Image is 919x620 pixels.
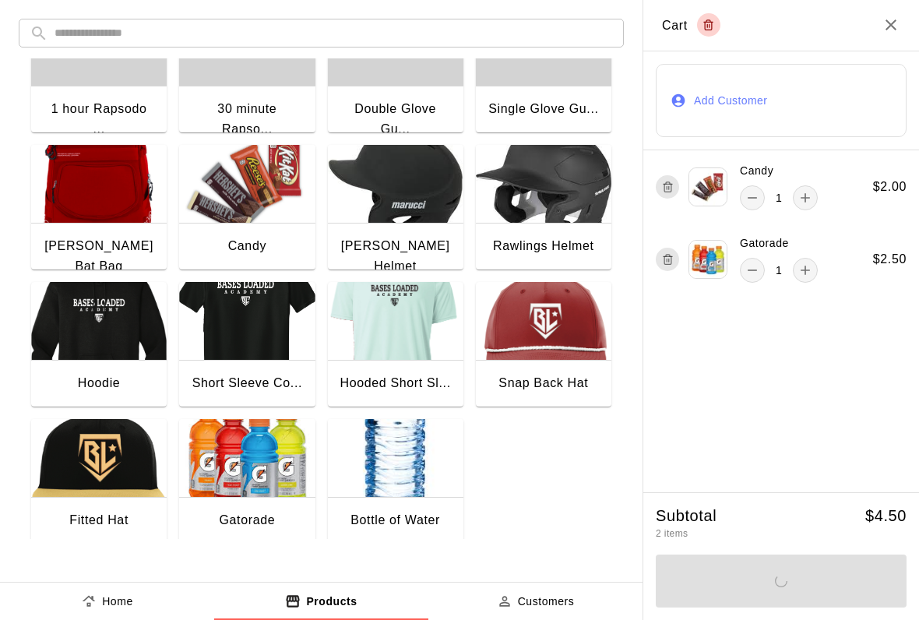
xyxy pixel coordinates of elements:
[476,145,611,223] img: Rawlings Helmet
[179,282,315,360] img: Short Sleeve Cotton
[328,282,463,410] button: Hooded Short SleveHooded Short Sl...
[340,373,451,393] div: Hooded Short Sl...
[179,145,315,273] button: Candy Candy
[740,163,773,179] p: Candy
[740,258,765,283] button: remove
[688,240,727,279] img: product 785
[102,594,133,610] p: Home
[740,185,765,210] button: remove
[179,419,315,547] button: GatoradeGatorade
[328,145,463,223] img: Marucci Helmet
[78,373,121,393] div: Hoodie
[219,510,275,530] div: Gatorade
[740,235,789,252] p: Gatorade
[44,236,154,276] div: [PERSON_NAME] Bat Bag
[69,510,129,530] div: Fitted Hat
[328,145,463,293] button: Marucci Helmet[PERSON_NAME] Helmet
[518,594,575,610] p: Customers
[793,185,818,210] button: add
[31,282,167,360] img: Hoodie
[328,8,463,156] button: Double Glove Gu...
[498,373,588,393] div: Snap Back Hat
[476,282,611,360] img: Snap Back Hat
[31,419,167,497] img: Fitted Hat
[328,419,463,547] button: Bottle of WaterBottle of Water
[476,145,611,273] button: Rawlings HelmetRawlings Helmet
[656,64,907,138] button: Add Customer
[340,236,451,276] div: [PERSON_NAME] Helmet
[179,419,315,497] img: Gatorade
[31,419,167,547] button: Fitted HatFitted Hat
[656,506,717,527] h5: Subtotal
[656,528,688,539] span: 2 items
[44,99,154,139] div: 1 hour Rapsodo ...
[192,373,302,393] div: Short Sleeve Co...
[697,13,720,37] button: Empty cart
[793,258,818,283] button: add
[306,594,357,610] p: Products
[776,262,782,279] p: 1
[688,167,727,206] img: product 820
[31,145,167,293] button: Marucci Bat Bag[PERSON_NAME] Bat Bag
[328,419,463,497] img: Bottle of Water
[192,99,302,139] div: 30 minute Rapso...
[476,8,611,136] button: Single Glove Gu...
[179,8,315,156] button: 30 minute Rapso...
[179,145,315,223] img: Candy
[662,13,720,37] div: Cart
[31,145,167,223] img: Marucci Bat Bag
[882,16,900,34] button: Close
[493,236,594,256] div: Rawlings Helmet
[488,99,598,119] div: Single Glove Gu...
[873,249,907,269] h6: $ 2.50
[873,177,907,197] h6: $ 2.00
[350,510,440,530] div: Bottle of Water
[865,506,907,527] h5: $ 4.50
[31,282,167,410] button: HoodieHoodie
[179,282,315,410] button: Short Sleeve CottonShort Sleeve Co...
[476,282,611,410] button: Snap Back HatSnap Back Hat
[328,282,463,360] img: Hooded Short Sleve
[228,236,266,256] div: Candy
[340,99,451,139] div: Double Glove Gu...
[31,8,167,156] button: 1 hour Rapsodo ...
[776,190,782,206] p: 1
